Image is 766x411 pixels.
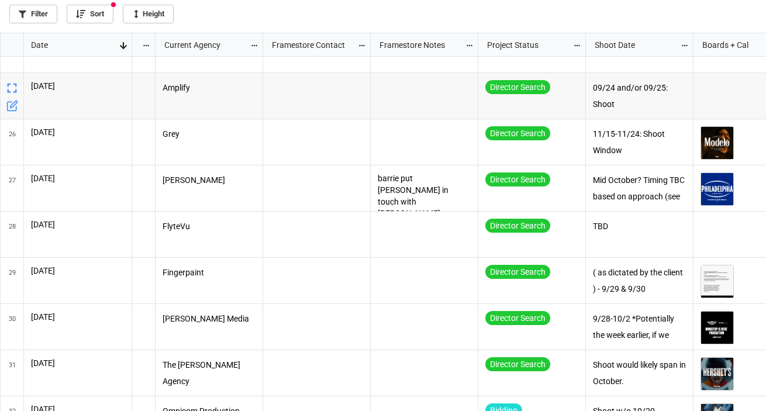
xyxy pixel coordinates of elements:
[485,80,550,94] div: Director Search
[372,39,465,51] div: Framestore Notes
[593,80,686,112] p: 09/24 and/or 09/25: Shoot
[9,119,16,165] span: 26
[701,357,737,391] div: Hersheys x Real Gold Outreach.pdf
[31,265,125,277] p: [DATE]
[485,311,550,325] div: Director Search
[9,258,16,303] span: 29
[9,5,57,23] a: Filter
[701,126,737,160] div: Modelo FY27 Equity _Better With Sweat_ Creative.pdf
[593,126,686,158] p: 11/15-11/24: Shoot Window
[123,5,174,23] a: Height
[163,80,256,96] p: Amplify
[588,39,680,51] div: Shoot Date
[593,265,686,296] p: ( as dictated by the client ) - 9/29 & 9/30
[9,165,16,211] span: 27
[701,312,733,344] img: 0kGr8R8P4xY3jXIoOk8c1wNOaGWPPA4kYIeK0c_5CJY
[485,126,550,140] div: Director Search
[24,39,119,51] div: Date
[265,39,357,51] div: Framestore Contact
[31,172,125,184] p: [DATE]
[485,265,550,279] div: Director Search
[701,172,737,206] div: [EXT] Philly BCI - Production Outreach_AUG25.pdf
[701,311,737,344] div: [Vendor Search] Wingstop Is Here TVC - Production deck.pdf
[485,172,550,186] div: Director Search
[701,265,737,298] div: TVC Concepts_High Level Brief.pdf
[1,33,132,57] div: grid
[163,219,256,235] p: FlyteVu
[31,126,125,138] p: [DATE]
[701,358,733,390] img: KkMuhIFK0ihNqEyKzBS4JBPEJV7BnNItVm2IGZTpIiI
[378,172,471,219] p: barrie put [PERSON_NAME] in touch with [PERSON_NAME]
[701,127,733,159] img: c5OJnBOTp-CToiZ2__HHmi8xHl2Mu1FnXdV4Y7s9uWQ
[67,5,113,23] a: Sort
[701,265,733,298] img: smtMidNwi90YDQFTdikw60M65NMCCAwm2VZp2fCfb5g
[593,219,686,235] p: TBD
[9,212,16,257] span: 28
[9,350,16,396] span: 31
[163,311,256,327] p: [PERSON_NAME] Media
[31,311,125,323] p: [DATE]
[157,39,250,51] div: Current Agency
[31,219,125,230] p: [DATE]
[31,357,125,369] p: [DATE]
[593,357,686,389] p: Shoot would likely span in October.
[163,172,256,189] p: [PERSON_NAME]
[163,265,256,281] p: Fingerpaint
[480,39,572,51] div: Project Status
[593,311,686,343] p: 9/28-10/2 *Potentially the week earlier, if we single bid.
[163,357,256,389] p: The [PERSON_NAME] Agency
[485,357,550,371] div: Director Search
[31,80,125,92] p: [DATE]
[701,173,733,205] img: YIsM0P3e1xMcymWDnYsHh8DkgJeTxaBw3ZAH62mdPAE
[593,172,686,204] p: Mid October? Timing TBC based on approach (see below...!)
[485,219,550,233] div: Director Search
[163,126,256,143] p: Grey
[9,304,16,350] span: 30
